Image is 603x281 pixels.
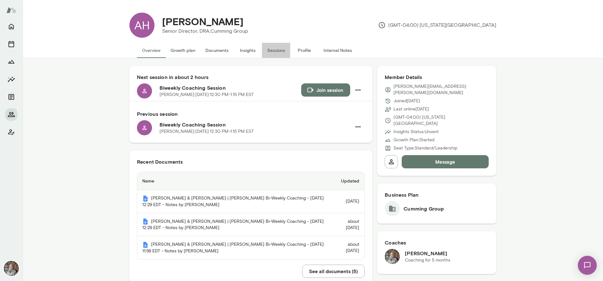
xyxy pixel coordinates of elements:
h6: Biweekly Coaching Session [160,121,351,128]
button: Members [5,108,18,121]
button: Growth Plan [5,55,18,68]
p: [PERSON_NAME][EMAIL_ADDRESS][PERSON_NAME][DOMAIN_NAME] [394,83,489,96]
button: See all documents (5) [302,265,365,278]
button: Documents [5,91,18,103]
p: (GMT-04:00) [US_STATE][GEOGRAPHIC_DATA] [394,114,489,127]
img: Mento | Coaching sessions [142,195,149,202]
p: (GMT-04:00) [US_STATE][GEOGRAPHIC_DATA] [378,21,496,29]
h6: Recent Documents [137,158,365,166]
h4: [PERSON_NAME] [162,15,243,27]
button: Documents [200,43,234,58]
img: Mento [6,4,16,16]
th: [PERSON_NAME] & [PERSON_NAME] | [PERSON_NAME] Bi-Weekly Coaching - [DATE] 12:29 EDT - Notes by [P... [137,213,331,237]
p: Coaching for 5 months [405,257,450,263]
img: Mento | Coaching sessions [142,218,149,225]
button: Message [402,155,489,168]
div: AH [129,13,155,38]
button: Insights [234,43,262,58]
p: Seat Type: Standard/Leadership [394,145,457,151]
img: Tricia Maggio [4,261,19,276]
button: Growth plan [166,43,200,58]
button: Home [5,20,18,33]
h6: Coaches [385,239,489,246]
th: Updated [331,172,364,190]
h6: Business Plan [385,191,489,199]
td: [DATE] [331,190,364,213]
img: Tricia Maggio [385,249,400,264]
button: Insights [5,73,18,86]
p: [PERSON_NAME] · [DATE] · 12:30 PM-1:15 PM EST [160,128,254,135]
th: [PERSON_NAME] & [PERSON_NAME] | [PERSON_NAME] Bi-Weekly Coaching - [DATE] 12:29 EDT - Notes by [P... [137,190,331,213]
td: about [DATE] [331,236,364,259]
h6: Next session in about 2 hours [137,73,365,81]
p: Growth Plan: Started [394,137,434,143]
th: [PERSON_NAME] & [PERSON_NAME] | [PERSON_NAME] Bi-Weekly Coaching - [DATE] 11:59 EDT - Notes by [P... [137,236,331,259]
td: about [DATE] [331,213,364,237]
button: Client app [5,126,18,138]
h6: Member Details [385,73,489,81]
button: Profile [290,43,318,58]
button: Sessions [5,38,18,50]
button: Sessions [262,43,290,58]
p: Last online [DATE] [394,106,429,112]
p: Senior Director, DRA, Cumming Group [162,27,248,35]
button: Internal Notes [318,43,357,58]
h6: Cumming Group [404,205,444,212]
h6: Biweekly Coaching Session [160,84,301,92]
p: Insights Status: Unsent [394,129,439,135]
img: Mento | Coaching sessions [142,242,149,248]
button: Join session [301,83,350,97]
button: Overview [137,43,166,58]
th: Name [137,172,331,190]
h6: [PERSON_NAME] [405,250,450,257]
p: [PERSON_NAME] · [DATE] · 12:30 PM-1:15 PM EST [160,92,254,98]
p: Joined [DATE] [394,98,420,104]
h6: Previous session [137,110,365,118]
